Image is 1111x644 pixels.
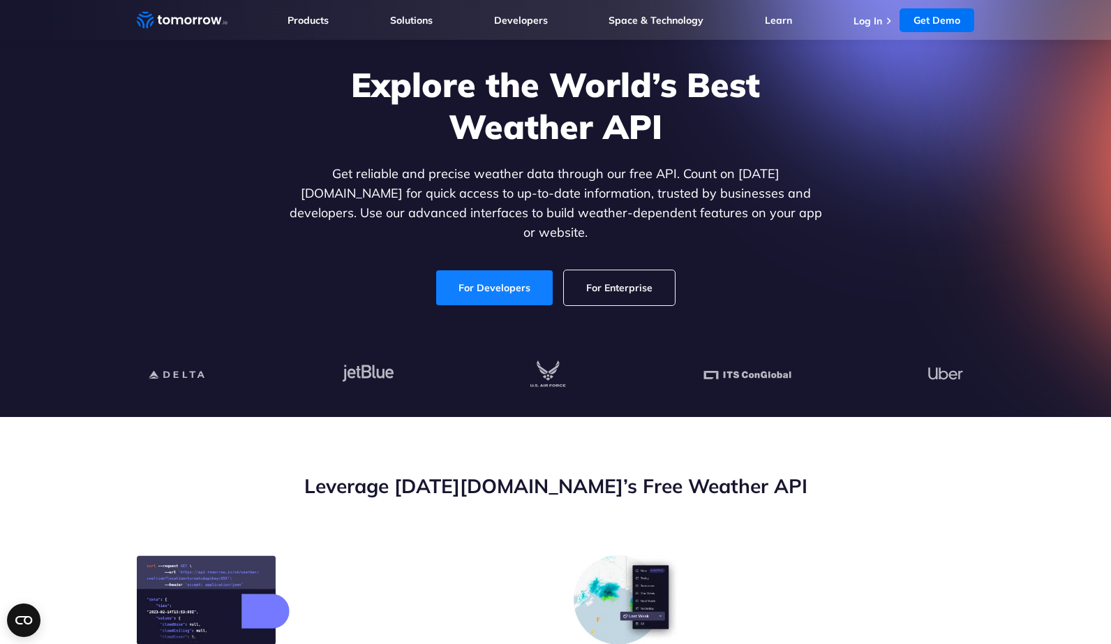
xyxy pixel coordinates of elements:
[436,270,553,305] a: For Developers
[7,603,40,637] button: Open CMP widget
[900,8,974,32] a: Get Demo
[609,14,703,27] a: Space & Technology
[765,14,792,27] a: Learn
[286,64,825,147] h1: Explore the World’s Best Weather API
[390,14,433,27] a: Solutions
[288,14,329,27] a: Products
[494,14,548,27] a: Developers
[853,15,882,27] a: Log In
[137,10,228,31] a: Home link
[564,270,675,305] a: For Enterprise
[137,473,974,499] h2: Leverage [DATE][DOMAIN_NAME]’s Free Weather API
[286,164,825,242] p: Get reliable and precise weather data through our free API. Count on [DATE][DOMAIN_NAME] for quic...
